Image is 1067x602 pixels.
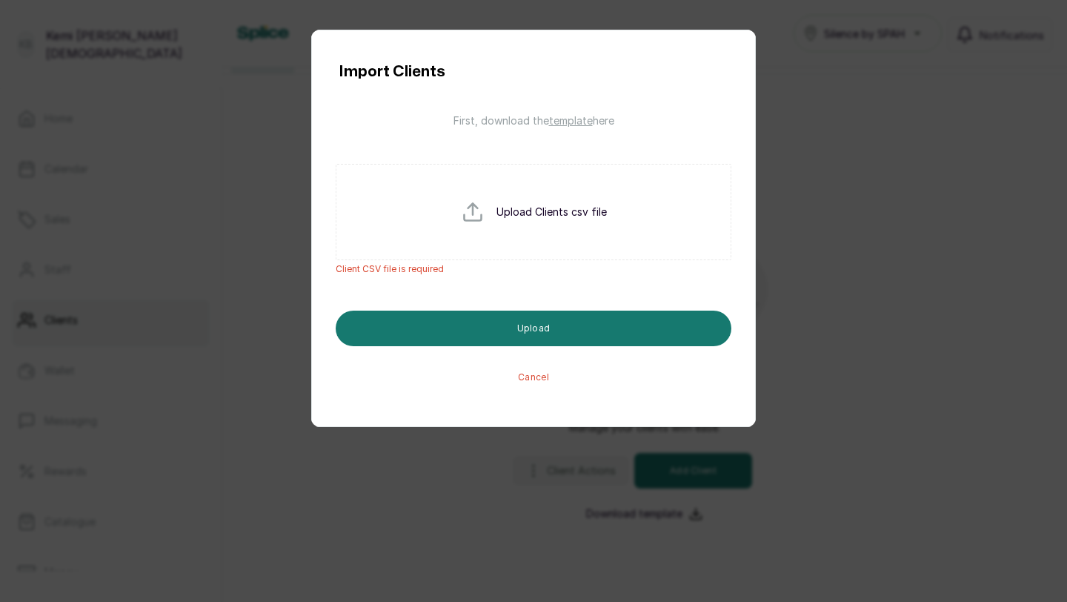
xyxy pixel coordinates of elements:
[453,113,614,128] p: First, download the here
[549,114,593,127] span: template
[453,113,614,128] a: First, download thetemplatehere
[339,60,445,84] h1: Import Clients
[506,364,561,391] button: Cancel
[336,263,731,275] span: Client CSV file is required
[336,311,731,346] button: Upload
